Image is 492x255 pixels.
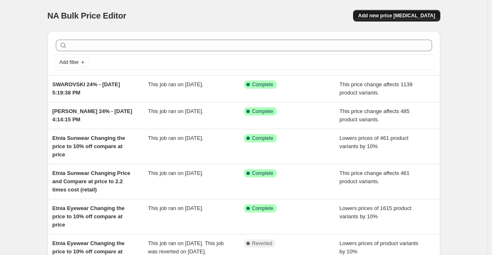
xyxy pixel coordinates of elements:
[148,135,203,141] span: This job ran on [DATE].
[252,135,273,142] span: Complete
[53,81,120,96] span: SWAROVSKI 24% - [DATE] 5:19:38 PM
[252,205,273,212] span: Complete
[53,108,132,123] span: [PERSON_NAME] 24% - [DATE] 4:14:15 PM
[148,205,203,211] span: This job ran on [DATE].
[48,11,127,20] span: NA Bulk Price Editor
[339,240,418,255] span: Lowers prices of product variants by 10%
[148,170,203,176] span: This job ran on [DATE].
[339,205,411,220] span: Lowers prices of 1615 product variants by 10%
[252,108,273,115] span: Complete
[53,170,131,193] span: Etnia Sunwear Changing Price and Compare at price to 2.2 times cost (retail)
[339,108,410,123] span: This price change affects 485 product variants.
[148,81,203,87] span: This job ran on [DATE].
[60,59,79,66] span: Add filter
[358,12,435,19] span: Add new price [MEDICAL_DATA]
[252,81,273,88] span: Complete
[353,10,440,21] button: Add new price [MEDICAL_DATA]
[56,57,89,67] button: Add filter
[339,170,410,184] span: This price change affects 461 product variants.
[339,135,408,149] span: Lowers prices of 461 product variants by 10%
[53,135,125,158] span: Etnia Sunwear Changing the price to 10% off compare at price
[252,170,273,177] span: Complete
[148,240,224,255] span: This job ran on [DATE]. This job was reverted on [DATE].
[148,108,203,114] span: This job ran on [DATE].
[53,205,125,228] span: Etnia Eyewear Changing the price to 10% off compare at price
[252,240,272,247] span: Reverted
[339,81,413,96] span: This price change affects 1139 product variants.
